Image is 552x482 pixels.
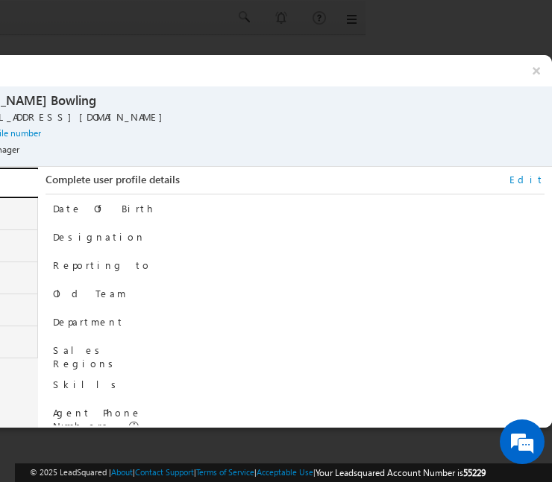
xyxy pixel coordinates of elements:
label: Agent Phone Numbers [53,406,142,432]
a: About [111,467,133,477]
label: Reporting to [53,259,151,271]
a: Terms of Service [196,467,254,477]
a: Edit [509,173,545,186]
label: Old Team [53,287,126,299]
span: 55229 [463,467,486,478]
div: Complete user profile details [46,173,545,194]
button: × [521,55,552,86]
em: Start Chat [203,375,271,395]
a: Acceptable Use [257,467,313,477]
label: Bowling [51,92,96,110]
div: Minimize live chat window [245,7,280,43]
label: Sales Regions [53,343,119,370]
label: Skills [53,378,122,390]
span: © 2025 LeadSquared | | | | | [30,466,486,480]
label: Date Of Birth [53,202,155,215]
label: Designation [53,230,145,243]
label: Department [53,315,125,328]
img: d_60004797649_company_0_60004797649 [25,78,63,98]
a: Contact Support [135,467,194,477]
textarea: Type your message and hit 'Enter' [19,138,272,363]
span: Your Leadsquared Account Number is [316,467,486,478]
div: Chat with us now [78,78,251,98]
